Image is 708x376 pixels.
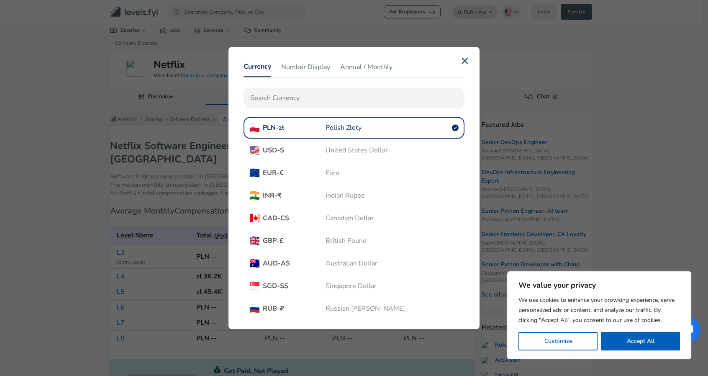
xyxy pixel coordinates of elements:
[326,259,377,268] span: Australian Dollar
[263,146,326,155] span: USD - $
[281,57,330,77] button: Number Display
[244,139,464,161] button: 🇺🇸USD-$United States Dollar
[263,191,326,200] span: INR - ₹
[263,304,326,313] span: RUB - ₽
[263,168,326,178] span: EUR - €
[249,145,259,155] span: 🇺🇸
[249,236,259,246] span: 🇬🇧
[263,123,326,132] span: PLN - zł
[244,298,464,319] button: 🇷🇺RUB-₽Russian [PERSON_NAME]
[263,259,326,268] span: AUD - A$
[244,275,464,297] button: 🇸🇬SGD-S$Singapore Dollar
[244,252,464,274] button: 🇦🇺AUD-A$Australian Dollar
[326,214,374,223] span: Canadian Dollar
[249,213,259,223] span: 🇨🇦
[244,207,464,229] button: 🇨🇦CAD-C$Canadian Dollar
[326,236,367,245] span: British Pound
[244,117,464,139] button: 🇵🇱PLN-złPolish Złoty
[244,57,271,77] button: Currency
[244,162,464,184] button: 🇪🇺EUR-€Euro
[244,185,464,206] button: 🇮🇳INR-₹Indian Rupee
[244,88,464,108] input: Search Currency
[263,214,326,223] span: CAD - C$
[249,281,259,291] span: 🇸🇬
[326,191,365,200] span: Indian Rupee
[249,168,259,178] span: 🇪🇺
[249,123,259,133] span: 🇵🇱
[326,304,405,313] span: Russian [PERSON_NAME]
[249,191,259,201] span: 🇮🇳
[340,57,392,77] button: Annual / Monthly
[326,146,388,155] span: United States Dollar
[263,281,326,291] span: SGD - S$
[244,230,464,252] button: 🇬🇧GBP-£British Pound
[326,123,362,132] span: Polish Złoty
[263,236,326,245] span: GBP - £
[249,258,259,268] span: 🇦🇺
[326,281,377,291] span: Singapore Dollar
[326,168,339,178] span: Euro
[249,304,259,314] span: 🇷🇺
